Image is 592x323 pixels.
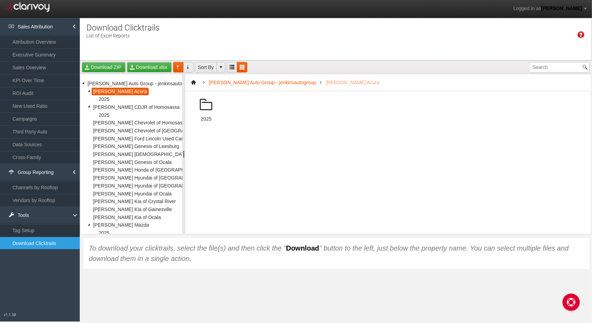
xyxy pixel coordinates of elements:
span: [PERSON_NAME] Kia of Gainesville [92,206,174,213]
a: Download ZIP [82,62,126,72]
nav: Breadcrumb [185,74,591,91]
div: To download your clicktrails, select the file(s) and then click the " " button to the left, just ... [89,243,584,264]
span: [PERSON_NAME] [541,6,582,11]
a: [PERSON_NAME] Auto Group - jenkinsautogroup [206,77,319,88]
span: [PERSON_NAME] Genesis of Ocala [92,158,174,166]
div: 2025 [185,91,227,133]
a: Go to root [188,77,199,88]
a: Download xlsx [127,62,171,72]
a: Grid View [227,62,237,72]
a: Sort Direction Ascending [173,62,183,72]
span: [PERSON_NAME] Chevrolet of Homosassa [92,119,189,127]
span: [PERSON_NAME] Hyundai of [GEOGRAPHIC_DATA] [92,174,212,182]
span: [PERSON_NAME] Kia of Ocala [92,213,163,221]
span: [PERSON_NAME] Auto Group - jenkinsautogroup [86,80,197,88]
p: List of Excel Reports [86,30,160,39]
span: 2025 [97,95,111,103]
span: [PERSON_NAME] Kia of Crystal River [92,198,178,206]
span: 2025 [97,111,111,119]
span: [PERSON_NAME] Honda of [GEOGRAPHIC_DATA] [92,166,208,174]
span: [PERSON_NAME] Mazda [92,221,151,229]
strong: Download [286,244,319,252]
div: 2025 [191,116,221,122]
span: 2025 [97,229,111,237]
h1: Download Clicktrails [86,23,160,32]
span: [PERSON_NAME] Genesis of Leesburg [92,142,181,150]
span: [PERSON_NAME] Chevrolet of [GEOGRAPHIC_DATA] [92,127,214,135]
span: [PERSON_NAME] CDJR of Homosassa [92,103,182,111]
div: Sort Direction [173,62,194,72]
a: Sort Direction Descending [183,62,194,72]
span: [PERSON_NAME] Acura [92,88,149,96]
a: List View [237,62,247,72]
span: [PERSON_NAME] Hyundai of Ocala [92,190,174,198]
span: [PERSON_NAME] [DEMOGRAPHIC_DATA] of [GEOGRAPHIC_DATA] [92,150,248,158]
span: [PERSON_NAME] Ford Lincoln Used Car Outlet [92,135,199,143]
input: Search [530,62,581,72]
span: Logged in as [513,6,541,11]
a: Sort By [195,62,217,72]
span: [PERSON_NAME] Hyundai of [GEOGRAPHIC_DATA] [92,182,212,190]
a: Logged in as[PERSON_NAME] [508,0,592,17]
